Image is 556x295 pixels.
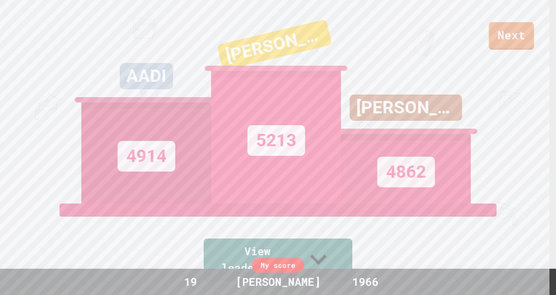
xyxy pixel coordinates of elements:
div: 4914 [118,141,175,172]
div: AADI [120,63,173,89]
div: 4862 [377,157,435,187]
div: My score [252,258,304,273]
a: Next [489,22,534,50]
div: 5213 [247,125,305,156]
div: [PERSON_NAME] [227,274,330,290]
a: View leaderboard [204,239,352,282]
div: [PERSON_NAME] [217,19,332,71]
div: 19 [158,274,223,290]
div: 1966 [333,274,398,290]
div: [PERSON_NAME] [350,95,462,121]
